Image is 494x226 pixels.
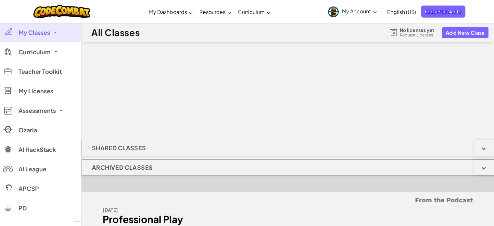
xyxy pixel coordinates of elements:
h1: All Classes [91,26,140,39]
div: Professional Play [103,215,283,224]
span: My Classes [19,30,50,35]
a: Curriculum [234,3,274,20]
a: Resources [196,3,234,20]
a: My Dashboards [146,3,196,20]
div: [DATE] [103,205,283,215]
a: Request Licenses [400,33,434,38]
h1: Shared Classes [82,140,156,156]
span: Ozaria [19,127,37,133]
span: Teacher Toolkit [19,69,62,74]
img: avatar [328,7,339,17]
span: My Licenses [19,88,53,94]
span: AI League [19,166,46,172]
a: Request a Quote [421,6,465,18]
span: Assessments [19,108,56,113]
span: Curriculum [238,8,265,15]
a: English (US) [384,3,419,20]
span: My Dashboards [149,8,187,15]
img: CodeCombat logo [33,5,90,18]
span: English (US) [387,8,416,15]
span: AI HackStack [19,147,56,153]
a: My Account [325,1,380,22]
h1: Archived Classes [82,159,163,176]
h5: From the Podcast [103,195,473,205]
span: My Account [342,8,377,15]
span: No licenses yet [400,27,434,33]
button: Add New Class [442,27,488,38]
span: Resources [199,8,225,15]
span: Curriculum [19,49,51,55]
